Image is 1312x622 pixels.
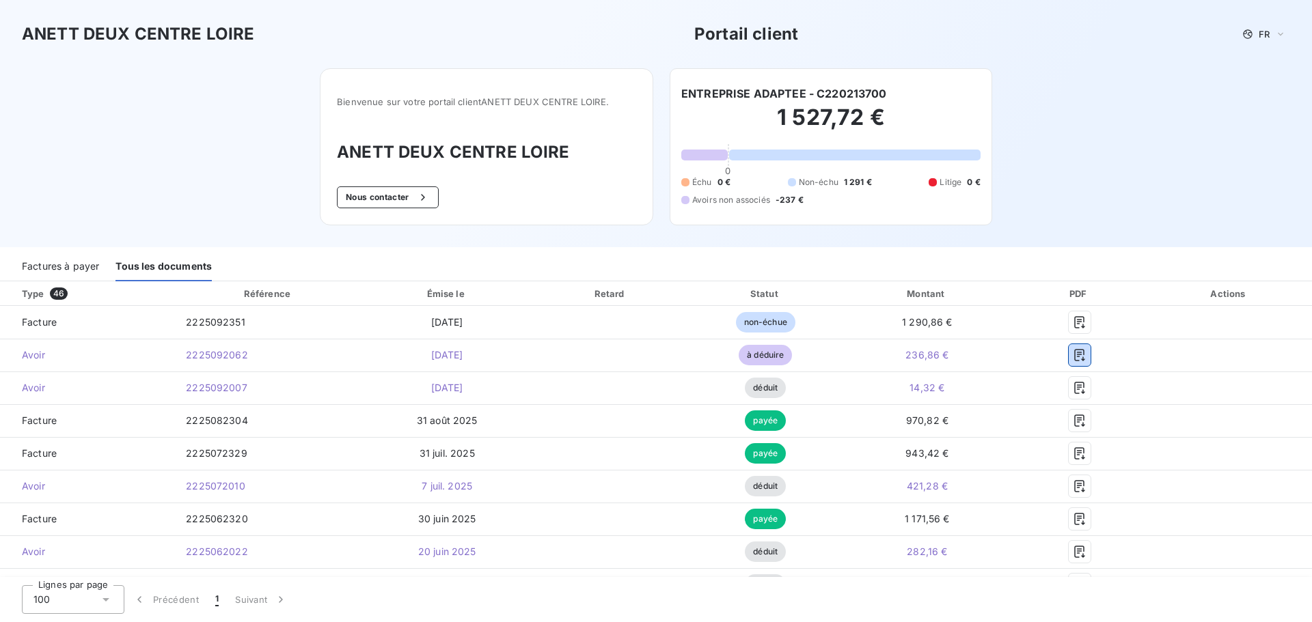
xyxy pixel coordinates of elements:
[745,410,786,431] span: payée
[11,381,164,395] span: Avoir
[692,194,770,206] span: Avoirs non associés
[692,287,839,300] div: Statut
[186,382,247,393] span: 2225092007
[535,287,686,300] div: Retard
[739,345,792,365] span: à déduire
[422,480,472,492] span: 7 juil. 2025
[905,349,948,361] span: 236,86 €
[22,22,254,46] h3: ANETT DEUX CENTRE LOIRE
[910,382,944,393] span: 14,32 €
[745,378,786,398] span: déduit
[215,593,219,606] span: 1
[418,513,476,524] span: 30 juin 2025
[745,476,786,496] span: déduit
[364,287,530,300] div: Émise le
[418,546,476,557] span: 20 juin 2025
[681,85,887,102] h6: ENTREPRISE ADAPTEE - C220213700
[186,447,247,459] span: 2225072329
[907,546,947,557] span: 282,16 €
[207,585,227,614] button: 1
[337,140,636,165] h3: ANETT DEUX CENTRE LOIRE
[736,312,795,333] span: non-échue
[906,414,948,426] span: 970,82 €
[11,315,164,329] span: Facture
[11,348,164,362] span: Avoir
[337,96,636,107] span: Bienvenue sur votre portail client ANETT DEUX CENTRE LOIRE .
[844,176,872,188] span: 1 291 €
[431,316,463,328] span: [DATE]
[14,287,172,300] div: Type
[50,287,68,300] span: 46
[967,176,980,188] span: 0 €
[186,546,248,557] span: 2225062022
[227,585,296,614] button: Suivant
[11,545,164,559] span: Avoir
[417,414,478,426] span: 31 août 2025
[681,104,981,145] h2: 1 527,72 €
[337,186,438,208] button: Nous contacter
[905,447,948,459] span: 943,42 €
[244,288,290,299] div: Référence
[11,479,164,493] span: Avoir
[717,176,730,188] span: 0 €
[22,253,99,281] div: Factures à payer
[745,443,786,464] span: payée
[1259,29,1270,40] span: FR
[11,512,164,526] span: Facture
[420,447,475,459] span: 31 juil. 2025
[431,349,463,361] span: [DATE]
[1149,287,1309,300] div: Actions
[11,447,164,460] span: Facture
[745,541,786,562] span: déduit
[186,513,248,524] span: 2225062320
[745,509,786,529] span: payée
[33,593,50,606] span: 100
[124,585,207,614] button: Précédent
[1015,287,1144,300] div: PDF
[799,176,838,188] span: Non-échu
[431,382,463,393] span: [DATE]
[725,165,730,176] span: 0
[940,176,961,188] span: Litige
[186,316,245,328] span: 2225092351
[745,574,786,595] span: déduit
[115,253,212,281] div: Tous les documents
[905,513,950,524] span: 1 171,56 €
[694,22,798,46] h3: Portail client
[692,176,712,188] span: Échu
[776,194,804,206] span: -237 €
[186,349,248,361] span: 2225092062
[902,316,953,328] span: 1 290,86 €
[186,414,248,426] span: 2225082304
[907,480,948,492] span: 421,28 €
[845,287,1009,300] div: Montant
[186,480,245,492] span: 2225072010
[11,414,164,427] span: Facture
